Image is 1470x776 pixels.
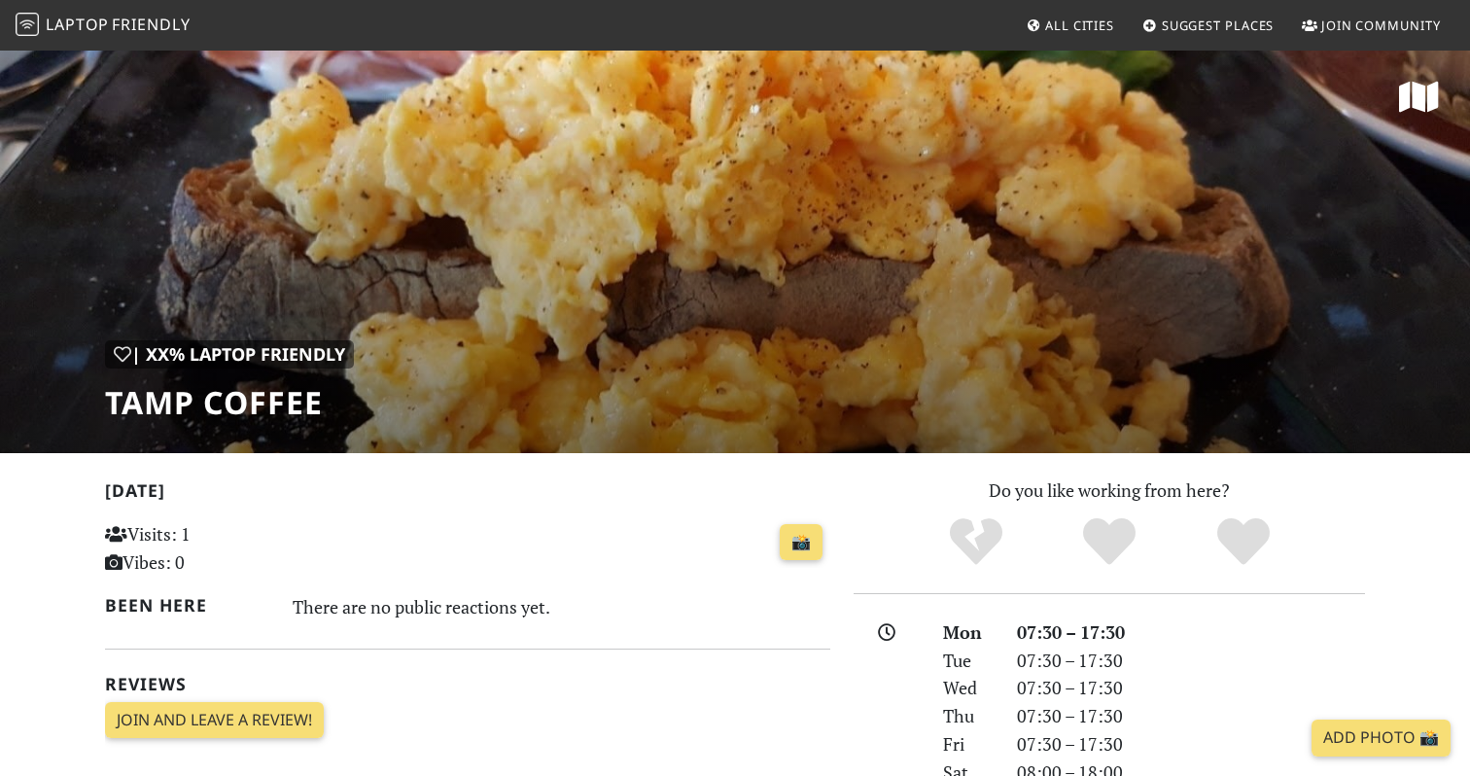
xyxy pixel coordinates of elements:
div: There are no public reactions yet. [293,591,831,622]
div: Wed [931,674,1005,702]
a: All Cities [1018,8,1122,43]
p: Visits: 1 Vibes: 0 [105,520,332,577]
div: Mon [931,618,1005,647]
span: Join Community [1321,17,1441,34]
a: Join Community [1294,8,1449,43]
a: Join and leave a review! [105,702,324,739]
a: Add Photo 📸 [1312,720,1451,757]
a: LaptopFriendly LaptopFriendly [16,9,191,43]
span: Suggest Places [1162,17,1275,34]
h2: [DATE] [105,480,830,509]
a: 📸 [780,524,822,561]
div: 07:30 – 17:30 [1005,674,1377,702]
span: Laptop [46,14,109,35]
div: | XX% Laptop Friendly [105,340,354,369]
div: No [909,515,1043,569]
div: Definitely! [1176,515,1311,569]
span: All Cities [1045,17,1114,34]
div: 07:30 – 17:30 [1005,618,1377,647]
img: LaptopFriendly [16,13,39,36]
a: Suggest Places [1135,8,1282,43]
p: Do you like working from here? [854,476,1365,505]
div: Yes [1042,515,1176,569]
span: Friendly [112,14,190,35]
div: 07:30 – 17:30 [1005,730,1377,758]
h2: Reviews [105,674,830,694]
div: Thu [931,702,1005,730]
div: Fri [931,730,1005,758]
div: 07:30 – 17:30 [1005,702,1377,730]
h1: Tamp Coffee [105,384,354,421]
div: 07:30 – 17:30 [1005,647,1377,675]
h2: Been here [105,595,269,616]
div: Tue [931,647,1005,675]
